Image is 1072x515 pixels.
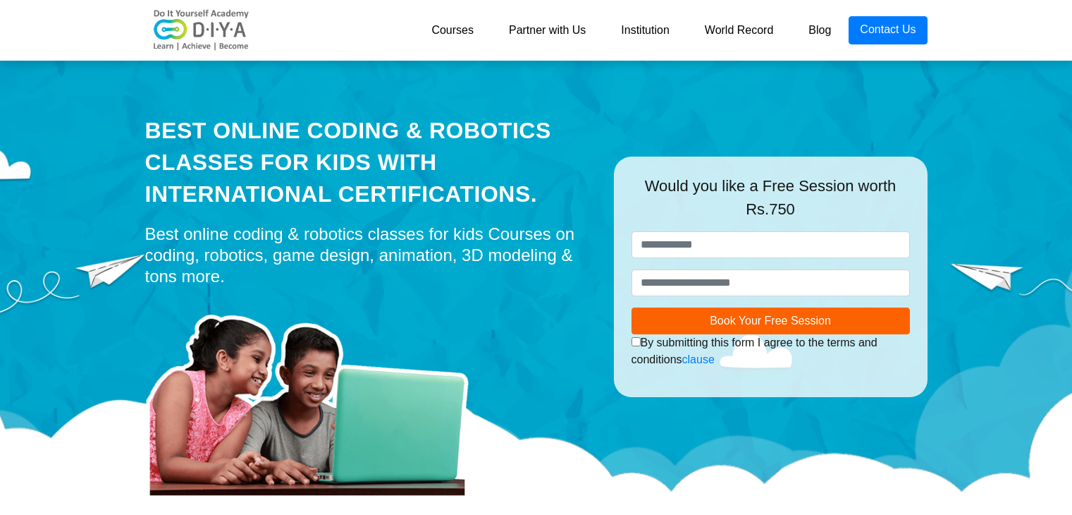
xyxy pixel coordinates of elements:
[491,16,603,44] a: Partner with Us
[632,334,910,368] div: By submitting this form I agree to the terms and conditions
[145,294,483,499] img: home-prod.png
[145,115,593,210] div: Best Online Coding & Robotics Classes for kids with International Certifications.
[145,9,258,51] img: logo-v2.png
[603,16,686,44] a: Institution
[849,16,927,44] a: Contact Us
[791,16,849,44] a: Blog
[687,16,791,44] a: World Record
[145,224,593,287] div: Best online coding & robotics classes for kids Courses on coding, robotics, game design, animatio...
[414,16,491,44] a: Courses
[710,315,831,327] span: Book Your Free Session
[632,308,910,334] button: Book Your Free Session
[632,174,910,231] div: Would you like a Free Session worth Rs.750
[682,353,715,365] a: clause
